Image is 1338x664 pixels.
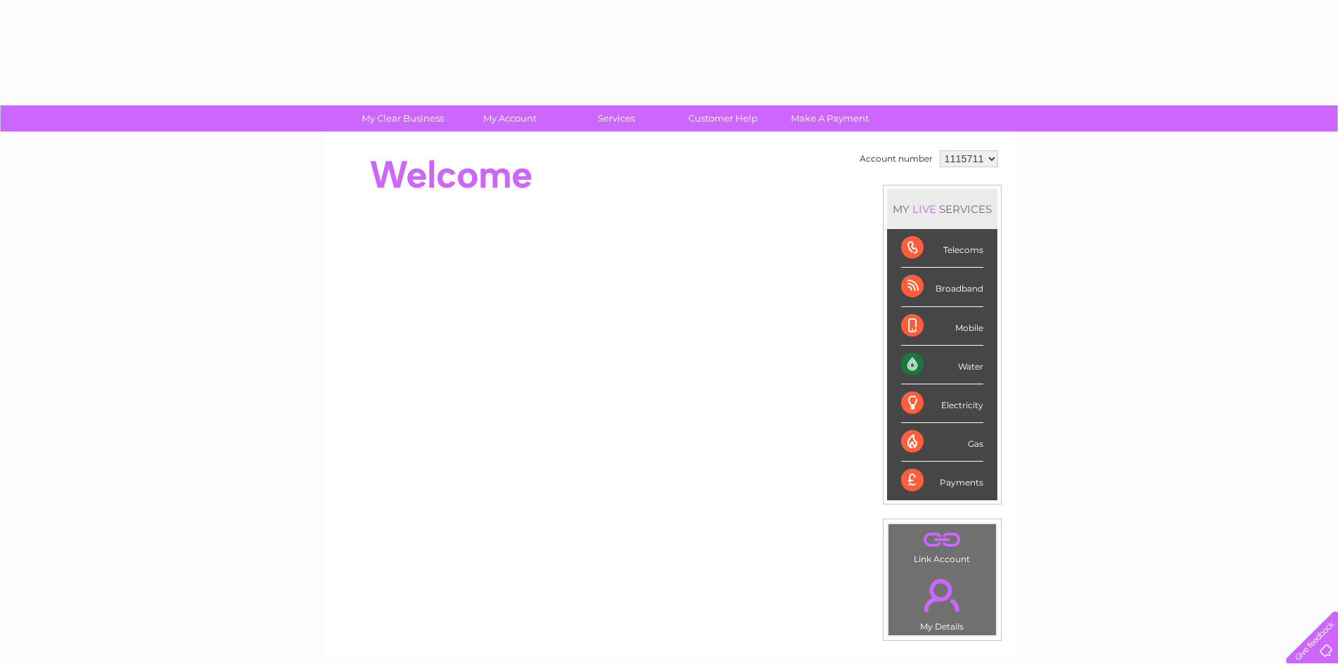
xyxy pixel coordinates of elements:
[901,423,983,462] div: Gas
[901,346,983,384] div: Water
[345,105,461,131] a: My Clear Business
[772,105,888,131] a: Make A Payment
[558,105,674,131] a: Services
[892,528,992,552] a: .
[901,307,983,346] div: Mobile
[887,189,997,229] div: MY SERVICES
[901,268,983,306] div: Broadband
[910,202,939,216] div: LIVE
[901,462,983,500] div: Payments
[901,229,983,268] div: Telecoms
[665,105,781,131] a: Customer Help
[452,105,568,131] a: My Account
[892,571,992,620] a: .
[888,567,997,636] td: My Details
[888,523,997,568] td: Link Account
[901,384,983,423] div: Electricity
[856,147,936,171] td: Account number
